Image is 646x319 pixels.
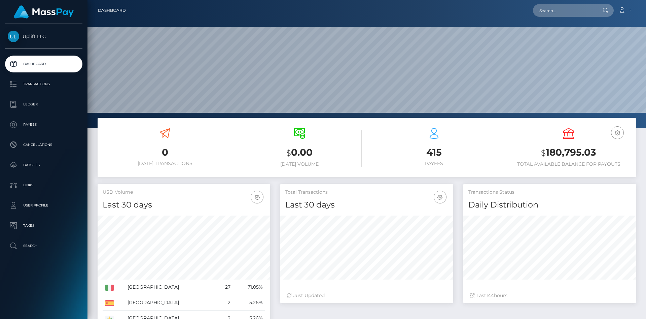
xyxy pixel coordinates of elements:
h5: Total Transactions [285,189,448,196]
p: Transactions [8,79,80,89]
h3: 180,795.03 [506,146,631,160]
p: User Profile [8,200,80,211]
a: Batches [5,157,82,173]
a: Dashboard [98,3,126,18]
h6: [DATE] Volume [237,161,362,167]
img: ES.png [105,300,114,306]
a: Links [5,177,82,194]
h3: 415 [372,146,496,159]
td: 5.26% [233,295,265,311]
img: MassPay Logo [14,5,74,19]
h6: [DATE] Transactions [103,161,227,166]
h6: Total Available Balance for Payouts [506,161,631,167]
td: 27 [216,280,233,295]
p: Cancellations [8,140,80,150]
span: 144 [486,292,494,298]
span: Uplift LLC [5,33,82,39]
a: Search [5,237,82,254]
a: Transactions [5,76,82,93]
a: Taxes [5,217,82,234]
p: Dashboard [8,59,80,69]
h5: Transactions Status [468,189,631,196]
a: Payees [5,116,82,133]
img: IT.png [105,285,114,291]
img: Uplift LLC [8,31,19,42]
p: Ledger [8,99,80,109]
td: [GEOGRAPHIC_DATA] [125,280,217,295]
h6: Payees [372,161,496,166]
a: Ledger [5,96,82,113]
div: Last hours [470,292,629,299]
div: Just Updated [287,292,446,299]
td: 2 [216,295,233,311]
small: $ [286,148,291,158]
input: Search... [533,4,596,17]
a: User Profile [5,197,82,214]
p: Search [8,241,80,251]
a: Dashboard [5,56,82,72]
a: Cancellations [5,136,82,153]
p: Batches [8,160,80,170]
small: $ [541,148,546,158]
p: Links [8,180,80,190]
td: [GEOGRAPHIC_DATA] [125,295,217,311]
h4: Last 30 days [285,199,448,211]
h5: USD Volume [103,189,265,196]
p: Payees [8,120,80,130]
h3: 0.00 [237,146,362,160]
h3: 0 [103,146,227,159]
td: 71.05% [233,280,265,295]
h4: Daily Distribution [468,199,631,211]
p: Taxes [8,221,80,231]
h4: Last 30 days [103,199,265,211]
